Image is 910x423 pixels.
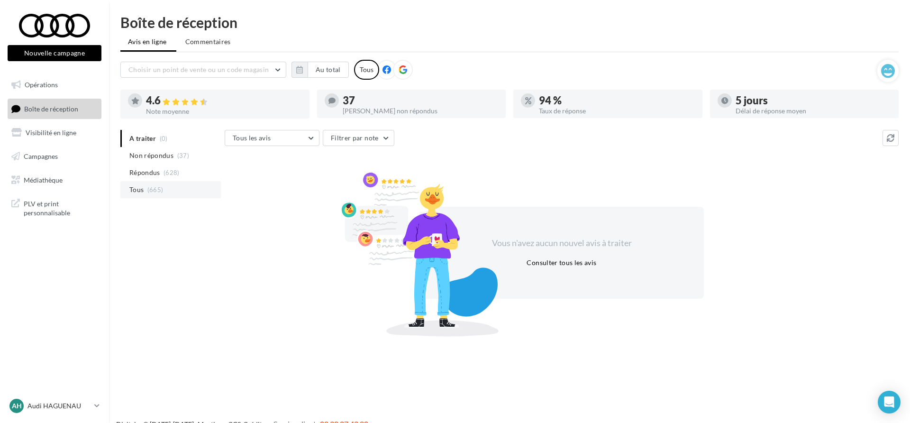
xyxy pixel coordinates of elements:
[343,108,499,114] div: [PERSON_NAME] non répondus
[291,62,349,78] button: Au total
[24,104,78,112] span: Boîte de réception
[6,123,103,143] a: Visibilité en ligne
[146,108,302,115] div: Note moyenne
[177,152,189,159] span: (37)
[6,75,103,95] a: Opérations
[539,95,695,106] div: 94 %
[6,193,103,221] a: PLV et print personnalisable
[128,65,269,74] span: Choisir un point de vente ou un code magasin
[354,60,379,80] div: Tous
[480,237,643,249] div: Vous n'avez aucun nouvel avis à traiter
[736,95,892,106] div: 5 jours
[8,45,101,61] button: Nouvelle campagne
[323,130,394,146] button: Filtrer par note
[12,401,22,411] span: AH
[24,152,58,160] span: Campagnes
[120,62,286,78] button: Choisir un point de vente ou un code magasin
[24,197,98,218] span: PLV et print personnalisable
[120,15,899,29] div: Boîte de réception
[27,401,91,411] p: Audi HAGUENAU
[6,99,103,119] a: Boîte de réception
[736,108,892,114] div: Délai de réponse moyen
[146,95,302,106] div: 4.6
[129,168,160,177] span: Répondus
[539,108,695,114] div: Taux de réponse
[343,95,499,106] div: 37
[8,397,101,415] a: AH Audi HAGUENAU
[523,257,600,268] button: Consulter tous les avis
[308,62,349,78] button: Au total
[225,130,319,146] button: Tous les avis
[164,169,180,176] span: (628)
[147,186,164,193] span: (665)
[26,129,76,137] span: Visibilité en ligne
[129,151,173,160] span: Non répondus
[25,81,58,89] span: Opérations
[878,391,901,414] div: Open Intercom Messenger
[185,37,231,46] span: Commentaires
[6,147,103,166] a: Campagnes
[6,170,103,190] a: Médiathèque
[129,185,144,194] span: Tous
[24,175,63,184] span: Médiathèque
[233,134,271,142] span: Tous les avis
